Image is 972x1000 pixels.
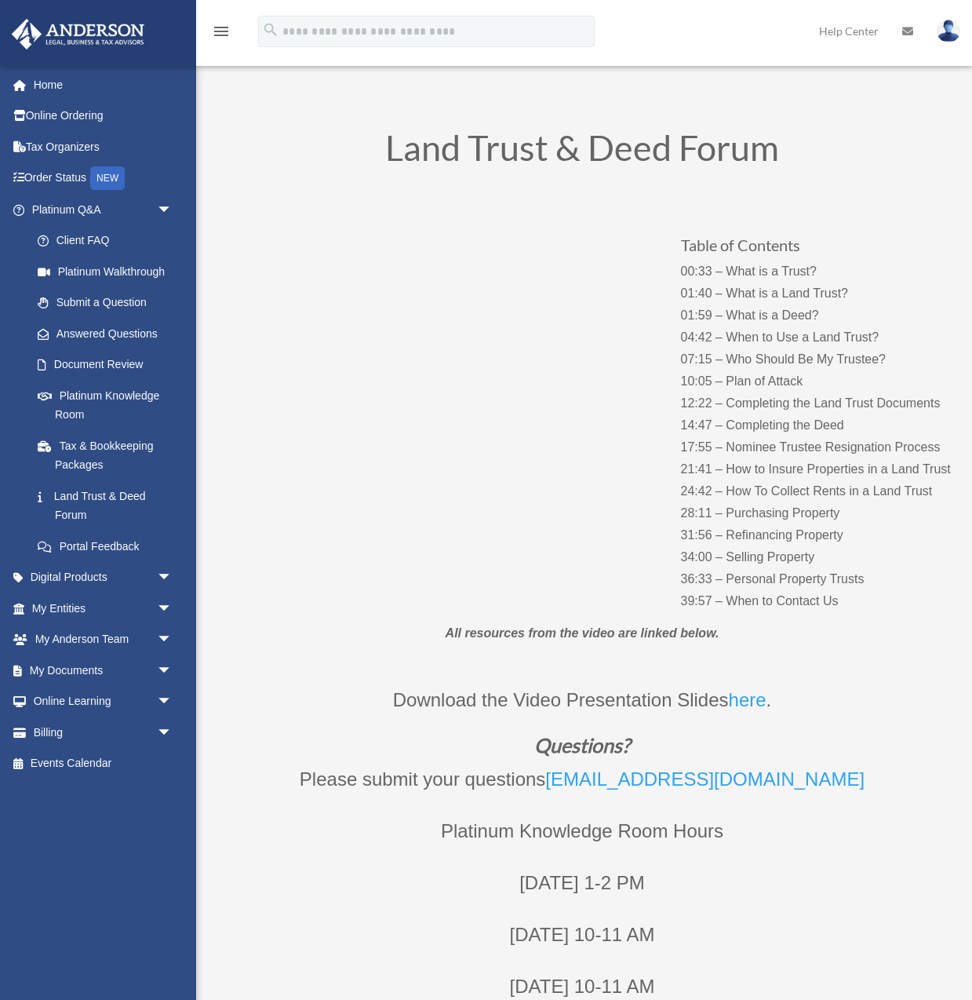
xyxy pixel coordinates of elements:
[937,20,960,42] img: User Pic
[11,593,196,624] a: My Entitiesarrow_drop_down
[157,562,188,594] span: arrow_drop_down
[681,261,952,612] p: 00:33 – What is a Trust? 01:40 – What is a Land Trust? 01:59 – What is a Deed? 04:42 – When to Us...
[22,380,196,430] a: Platinum Knowledge Room
[534,733,630,757] em: Questions?
[212,918,952,970] p: [DATE] 10-11 AM
[157,717,188,749] span: arrow_drop_down
[11,655,196,686] a: My Documentsarrow_drop_down
[157,655,188,687] span: arrow_drop_down
[157,624,188,656] span: arrow_drop_down
[729,689,766,718] a: here
[212,27,231,41] a: menu
[11,194,196,225] a: Platinum Q&Aarrow_drop_down
[157,593,188,625] span: arrow_drop_down
[11,748,196,779] a: Events Calendar
[157,686,188,718] span: arrow_drop_down
[212,763,952,815] p: Please submit your questions
[157,194,188,226] span: arrow_drop_down
[22,480,188,531] a: Land Trust & Deed Forum
[446,626,719,640] em: All resources from the video are linked below.
[212,815,952,867] p: Platinum Knowledge Room Hours
[212,684,952,735] p: Download the Video Presentation Slides .
[212,130,952,173] h1: Land Trust & Deed Forum
[22,287,196,319] a: Submit a Question
[22,256,196,287] a: Platinum Walkthrough
[11,69,196,100] a: Home
[11,717,196,748] a: Billingarrow_drop_down
[90,166,125,190] div: NEW
[212,22,231,41] i: menu
[7,19,149,49] img: Anderson Advisors Platinum Portal
[22,349,196,381] a: Document Review
[22,531,196,562] a: Portal Feedback
[262,21,279,38] i: search
[545,768,865,797] a: [EMAIL_ADDRESS][DOMAIN_NAME]
[11,100,196,132] a: Online Ordering
[22,225,196,257] a: Client FAQ
[11,162,196,195] a: Order StatusNEW
[11,686,196,717] a: Online Learningarrow_drop_down
[212,867,952,918] p: [DATE] 1-2 PM
[22,318,196,349] a: Answered Questions
[22,430,196,480] a: Tax & Bookkeeping Packages
[11,131,196,162] a: Tax Organizers
[681,237,952,261] h3: Table of Contents
[11,562,196,593] a: Digital Productsarrow_drop_down
[11,624,196,655] a: My Anderson Teamarrow_drop_down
